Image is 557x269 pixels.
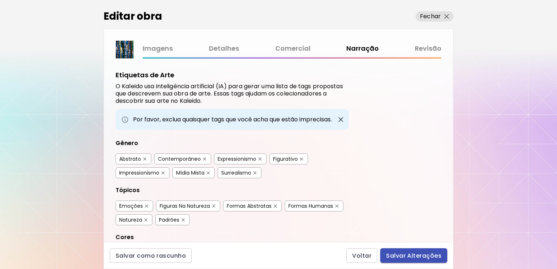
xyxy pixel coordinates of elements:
img: delete [182,218,185,222]
span: Salvar como rascunho [116,252,186,260]
a: Detalhes [209,43,239,54]
img: delete [143,157,147,161]
img: delete [212,204,215,208]
div: Gênero [116,139,349,148]
div: Por favor, exclua quaisquer tags que você acha que estão imprecisas. [116,109,349,130]
button: delete [211,203,217,209]
a: Revisão [415,43,441,54]
div: Formas Abstratas [227,202,272,210]
div: Contemporâneo [158,155,201,163]
div: Formas Humanas [288,202,333,210]
h5: Etiquetas de Arte [116,70,174,80]
div: Cores [116,233,349,242]
div: Figurativo [273,155,298,163]
button: delete [257,156,263,162]
a: Comercial [275,43,311,54]
button: Salvar como rascunho [110,248,192,263]
img: delete [144,218,148,222]
div: Figuras Na Natureza [160,202,210,210]
div: Expressionismo [218,155,256,163]
button: Salvar Alterações [380,248,447,263]
img: close-button [337,116,344,123]
div: Surrealismo [221,169,251,176]
h6: O Kaleido usa inteligência artificial (IA) para gerar uma lista de tags propostas que descrevem s... [116,83,349,105]
button: delete [206,170,211,176]
button: delete [202,156,207,162]
img: delete [203,157,206,161]
img: thumbnail [116,41,133,58]
button: delete [252,170,258,176]
div: Natureza [119,216,142,223]
img: delete [300,157,303,161]
button: delete [180,217,186,223]
div: Tópicos [116,186,349,195]
button: delete [273,203,278,209]
img: delete [207,171,210,175]
img: delete [335,204,339,208]
div: Abstrato [119,155,141,163]
img: info [121,116,129,123]
button: delete [142,156,148,162]
a: Imagens [143,43,173,54]
button: close-button [336,114,346,125]
button: delete [299,156,304,162]
button: delete [143,217,149,223]
img: delete [145,204,148,208]
div: Mídia Mista [176,169,205,176]
div: Padrões [159,216,179,223]
button: delete [334,203,340,209]
div: Impressionismo [119,169,159,176]
img: delete [161,171,165,175]
button: delete [160,170,166,176]
div: Emoções [119,202,143,210]
img: delete [253,171,257,175]
span: Voltar [352,252,371,260]
button: Voltar [346,248,377,263]
span: Salvar Alterações [386,252,441,260]
button: delete [144,203,149,209]
img: delete [274,204,277,208]
img: delete [258,157,262,161]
